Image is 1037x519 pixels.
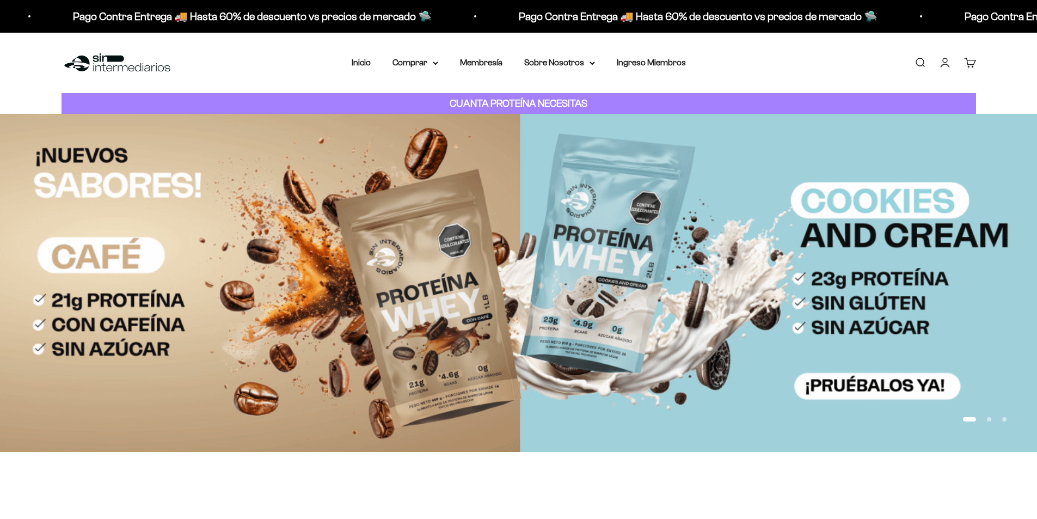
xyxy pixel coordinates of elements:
[69,8,428,25] p: Pago Contra Entrega 🚚 Hasta 60% de descuento vs precios de mercado 🛸
[352,58,371,67] a: Inicio
[617,58,686,67] a: Ingreso Miembros
[524,56,595,70] summary: Sobre Nosotros
[450,97,587,109] strong: CUANTA PROTEÍNA NECESITAS
[460,58,502,67] a: Membresía
[515,8,874,25] p: Pago Contra Entrega 🚚 Hasta 60% de descuento vs precios de mercado 🛸
[392,56,438,70] summary: Comprar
